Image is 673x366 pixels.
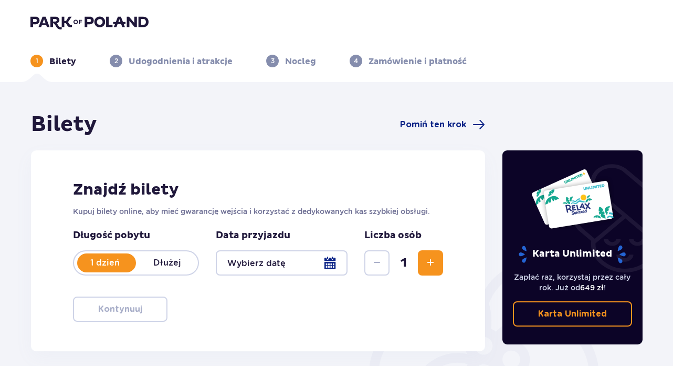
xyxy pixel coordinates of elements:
p: Nocleg [285,56,316,67]
span: 1 [392,255,416,271]
p: Zamówienie i płatność [369,56,467,67]
p: Zapłać raz, korzystaj przez cały rok. Już od ! [513,272,633,293]
button: Kontynuuj [73,297,167,322]
div: 3Nocleg [266,55,316,67]
p: Kontynuuj [98,303,142,315]
span: 649 zł [580,283,604,292]
p: 1 dzień [74,257,136,269]
p: Bilety [49,56,76,67]
div: 1Bilety [30,55,76,67]
p: Karta Unlimited [538,308,607,320]
img: Park of Poland logo [30,15,149,29]
button: Zwiększ [418,250,443,276]
button: Zmniejsz [364,250,390,276]
div: 4Zamówienie i płatność [350,55,467,67]
p: Karta Unlimited [518,245,627,263]
p: Kupuj bilety online, aby mieć gwarancję wejścia i korzystać z dedykowanych kas szybkiej obsługi. [73,206,443,217]
p: Udogodnienia i atrakcje [129,56,233,67]
p: Dłużej [136,257,198,269]
p: Długość pobytu [73,229,199,242]
img: Dwie karty całoroczne do Suntago z napisem 'UNLIMITED RELAX', na białym tle z tropikalnymi liśćmi... [531,168,614,229]
p: 1 [36,56,38,66]
h1: Bilety [31,111,97,138]
p: 4 [354,56,358,66]
span: Pomiń ten krok [400,119,466,130]
p: 2 [114,56,118,66]
p: Liczba osób [364,229,422,242]
a: Karta Unlimited [513,301,633,327]
h2: Znajdź bilety [73,180,443,200]
p: Data przyjazdu [216,229,290,242]
p: 3 [271,56,275,66]
div: 2Udogodnienia i atrakcje [110,55,233,67]
a: Pomiń ten krok [400,118,485,131]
